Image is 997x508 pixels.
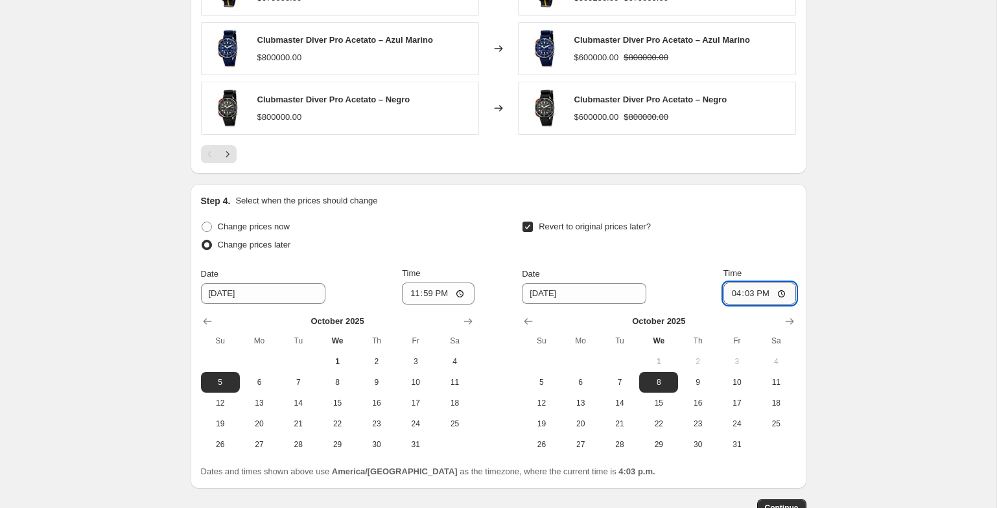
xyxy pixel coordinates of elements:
[723,439,751,450] span: 31
[757,413,795,434] button: Saturday October 25 2025
[527,336,556,346] span: Su
[639,413,678,434] button: Wednesday October 22 2025
[440,356,469,367] span: 4
[218,240,291,249] span: Change prices later
[539,222,651,231] span: Revert to original prices later?
[284,398,312,408] span: 14
[718,434,757,455] button: Friday October 31 2025
[723,377,751,387] span: 10
[605,419,634,429] span: 21
[396,330,435,351] th: Friday
[284,439,312,450] span: 28
[683,398,712,408] span: 16
[284,336,312,346] span: Tu
[201,413,240,434] button: Sunday October 19 2025
[605,439,634,450] span: 28
[522,393,561,413] button: Sunday October 12 2025
[567,398,595,408] span: 13
[401,439,430,450] span: 31
[440,377,469,387] span: 11
[206,377,235,387] span: 5
[762,398,790,408] span: 18
[718,393,757,413] button: Friday October 17 2025
[723,336,751,346] span: Fr
[401,356,430,367] span: 3
[567,377,595,387] span: 6
[723,398,751,408] span: 17
[435,351,474,372] button: Saturday October 4 2025
[284,419,312,429] span: 21
[357,330,396,351] th: Thursday
[678,393,717,413] button: Thursday October 16 2025
[357,372,396,393] button: Thursday October 9 2025
[678,413,717,434] button: Thursday October 23 2025
[718,413,757,434] button: Friday October 24 2025
[683,419,712,429] span: 23
[323,356,351,367] span: 1
[206,336,235,346] span: Su
[362,439,391,450] span: 30
[723,283,796,305] input: 12:00
[257,111,302,124] div: $800000.00
[435,372,474,393] button: Saturday October 11 2025
[459,312,477,330] button: Show next month, November 2025
[245,419,274,429] span: 20
[527,439,556,450] span: 26
[323,398,351,408] span: 15
[440,336,469,346] span: Sa
[198,312,217,330] button: Show previous month, September 2025
[240,372,279,393] button: Monday October 6 2025
[332,467,458,476] b: America/[GEOGRAPHIC_DATA]
[279,413,318,434] button: Tuesday October 21 2025
[318,372,357,393] button: Wednesday October 8 2025
[525,89,564,128] img: Briston-Clubmaster-Diver-Pro-21644-sa-t-1-nb_80x.jpg
[362,419,391,429] span: 23
[567,419,595,429] span: 20
[257,51,302,64] div: $800000.00
[357,351,396,372] button: Thursday October 2 2025
[402,283,475,305] input: 12:00
[362,336,391,346] span: Th
[683,377,712,387] span: 9
[522,330,561,351] th: Sunday
[440,419,469,429] span: 25
[208,89,247,128] img: Briston-Clubmaster-Diver-Pro-21644-sa-t-1-nb_80x.jpg
[401,398,430,408] span: 17
[279,372,318,393] button: Tuesday October 7 2025
[357,393,396,413] button: Thursday October 16 2025
[600,393,639,413] button: Tuesday October 14 2025
[318,393,357,413] button: Wednesday October 15 2025
[396,434,435,455] button: Friday October 31 2025
[279,434,318,455] button: Tuesday October 28 2025
[240,393,279,413] button: Monday October 13 2025
[678,330,717,351] th: Thursday
[605,398,634,408] span: 14
[519,312,537,330] button: Show previous month, September 2025
[600,413,639,434] button: Tuesday October 21 2025
[206,439,235,450] span: 26
[257,95,410,104] span: Clubmaster Diver Pro Acetato – Negro
[605,336,634,346] span: Tu
[639,434,678,455] button: Wednesday October 29 2025
[527,419,556,429] span: 19
[678,434,717,455] button: Thursday October 30 2025
[279,393,318,413] button: Tuesday October 14 2025
[201,145,237,163] nav: Pagination
[718,330,757,351] th: Friday
[780,312,799,330] button: Show next month, November 2025
[240,330,279,351] th: Monday
[318,330,357,351] th: Wednesday
[362,398,391,408] span: 16
[401,336,430,346] span: Fr
[639,351,678,372] button: Today Wednesday October 1 2025
[435,393,474,413] button: Saturday October 18 2025
[600,372,639,393] button: Tuesday October 7 2025
[574,95,727,104] span: Clubmaster Diver Pro Acetato – Negro
[762,356,790,367] span: 4
[762,336,790,346] span: Sa
[567,336,595,346] span: Mo
[245,398,274,408] span: 13
[683,336,712,346] span: Th
[435,413,474,434] button: Saturday October 25 2025
[757,393,795,413] button: Saturday October 18 2025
